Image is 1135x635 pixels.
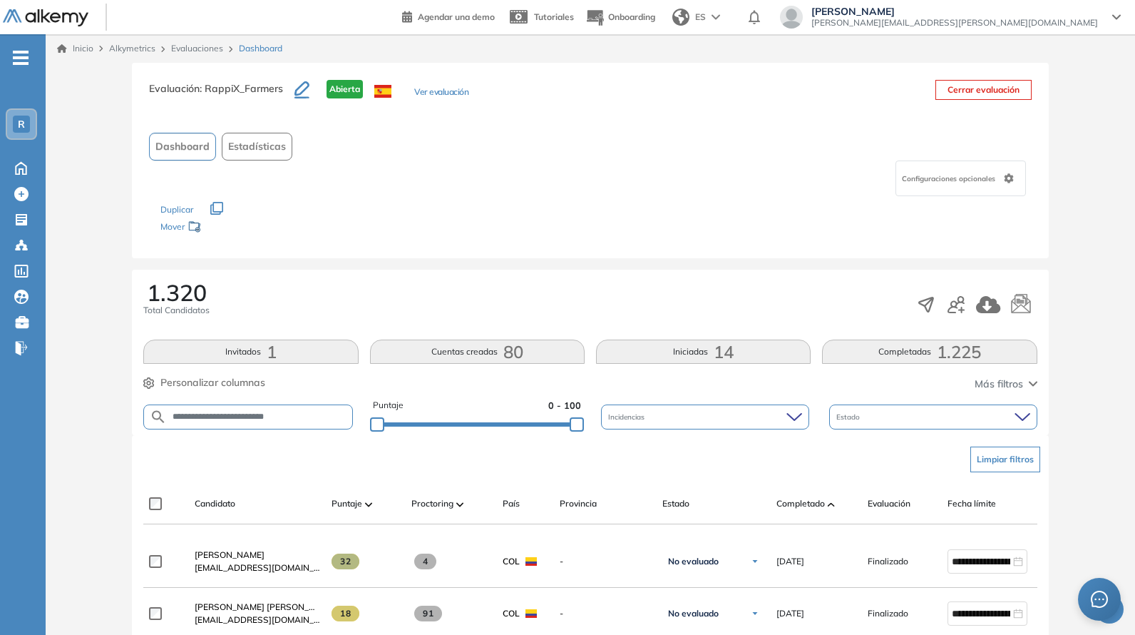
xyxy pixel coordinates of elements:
[18,118,25,130] span: R
[596,340,811,364] button: Iniciadas14
[327,80,363,98] span: Abierta
[811,17,1098,29] span: [PERSON_NAME][EMAIL_ADDRESS][PERSON_NAME][DOMAIN_NAME]
[373,399,404,412] span: Puntaje
[3,9,88,27] img: Logo
[171,43,223,54] a: Evaluaciones
[534,11,574,22] span: Tutoriales
[195,601,365,612] span: [PERSON_NAME] [PERSON_NAME] Toledo
[560,607,651,620] span: -
[548,399,581,412] span: 0 - 100
[935,80,1032,100] button: Cerrar evaluación
[13,56,29,59] i: -
[374,85,391,98] img: ESP
[147,281,207,304] span: 1.320
[414,606,442,621] span: 91
[239,42,282,55] span: Dashboard
[503,555,520,568] span: COL
[751,557,759,566] img: Ícono de flecha
[662,497,689,510] span: Estado
[668,608,719,619] span: No evaluado
[560,497,597,510] span: Provincia
[503,497,520,510] span: País
[195,549,320,562] a: [PERSON_NAME]
[222,133,292,161] button: Estadísticas
[143,340,358,364] button: Invitados1
[525,557,537,566] img: COL
[902,173,998,184] span: Configuraciones opcionales
[822,340,1037,364] button: Completadas1.225
[418,11,495,22] span: Agendar una demo
[829,405,1037,430] div: Estado
[975,377,1037,392] button: Más filtros
[195,614,320,626] span: [EMAIL_ADDRESS][DOMAIN_NAME]
[195,549,265,560] span: [PERSON_NAME]
[560,555,651,568] span: -
[149,80,294,110] h3: Evaluación
[365,502,372,507] img: [missing "en.ARROW_ALT" translation]
[332,606,359,621] span: 18
[895,161,1026,196] div: Configuraciones opcionales
[668,556,719,567] span: No evaluado
[160,204,193,215] span: Duplicar
[149,133,216,161] button: Dashboard
[608,412,647,422] span: Incidencias
[143,375,265,390] button: Personalizar columnas
[503,607,520,620] span: COL
[970,447,1040,472] button: Limpiar filtros
[975,377,1023,392] span: Más filtros
[195,562,320,574] span: [EMAIL_ADDRESS][DOMAIN_NAME]
[414,86,468,101] button: Ver evaluación
[868,497,910,510] span: Evaluación
[585,2,655,33] button: Onboarding
[608,11,655,22] span: Onboarding
[411,497,453,510] span: Proctoring
[776,607,804,620] span: [DATE]
[155,139,210,154] span: Dashboard
[868,607,908,620] span: Finalizado
[414,554,436,569] span: 4
[672,9,689,26] img: world
[57,42,93,55] a: Inicio
[868,555,908,568] span: Finalizado
[200,82,283,95] span: : RappiX_Farmers
[143,304,210,317] span: Total Candidatos
[828,502,835,507] img: [missing "en.ARROW_ALT" translation]
[695,11,706,24] span: ES
[332,554,359,569] span: 32
[332,497,362,510] span: Puntaje
[456,502,463,507] img: [missing "en.ARROW_ALT" translation]
[160,375,265,390] span: Personalizar columnas
[150,408,167,426] img: SEARCH_ALT
[525,609,537,618] img: COL
[776,555,804,568] span: [DATE]
[228,139,286,154] span: Estadísticas
[776,497,825,510] span: Completado
[601,405,809,430] div: Incidencias
[160,215,303,241] div: Mover
[947,497,996,510] span: Fecha límite
[195,601,320,614] a: [PERSON_NAME] [PERSON_NAME] Toledo
[402,7,495,24] a: Agendar una demo
[836,412,863,422] span: Estado
[751,609,759,618] img: Ícono de flecha
[370,340,585,364] button: Cuentas creadas80
[712,14,720,20] img: arrow
[109,43,155,54] span: Alkymetrics
[1091,591,1108,608] span: message
[195,497,235,510] span: Candidato
[811,6,1098,17] span: [PERSON_NAME]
